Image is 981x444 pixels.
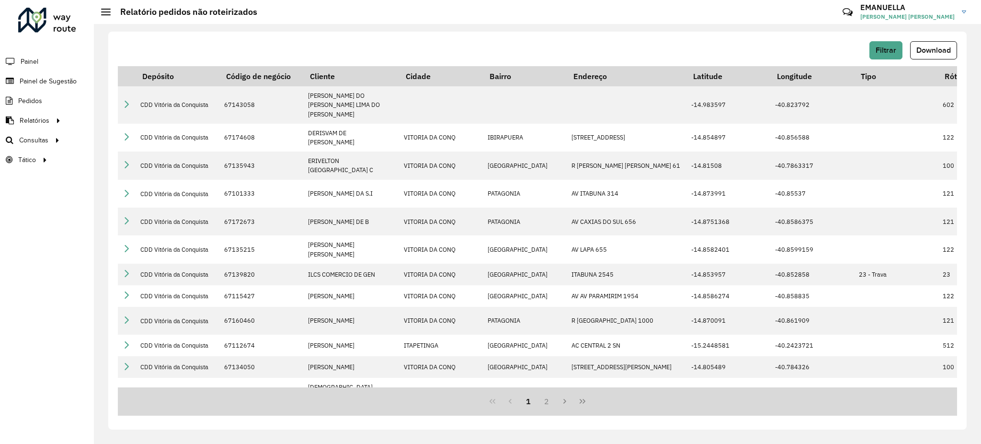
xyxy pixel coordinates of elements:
[770,285,854,307] td: -40.858835
[483,208,567,235] td: PATAGONIA
[686,307,770,335] td: -14.870091
[483,356,567,378] td: [GEOGRAPHIC_DATA]
[869,41,902,59] button: Filtrar
[573,392,592,410] button: Last Page
[219,285,303,307] td: 67115427
[18,155,36,165] span: Tático
[219,264,303,285] td: 67139820
[860,12,955,21] span: [PERSON_NAME] [PERSON_NAME]
[136,335,219,356] td: CDD Vitória da Conquista
[483,66,567,86] th: Bairro
[399,264,483,285] td: VITORIA DA CONQ
[686,152,770,179] td: -14.81508
[519,392,537,410] button: 1
[136,86,219,124] td: CDD Vitória da Conquista
[483,152,567,179] td: [GEOGRAPHIC_DATA]
[770,208,854,235] td: -40.8586375
[770,335,854,356] td: -40.2423721
[876,46,896,54] span: Filtrar
[770,264,854,285] td: -40.852858
[770,152,854,179] td: -40.7863317
[303,307,399,335] td: [PERSON_NAME]
[483,124,567,152] td: IBIRAPUERA
[219,235,303,263] td: 67135215
[686,66,770,86] th: Latitude
[686,180,770,208] td: -14.873991
[910,41,957,59] button: Download
[303,66,399,86] th: Cliente
[686,208,770,235] td: -14.8751368
[303,356,399,378] td: [PERSON_NAME]
[136,307,219,335] td: CDD Vitória da Conquista
[399,307,483,335] td: VITORIA DA CONQ
[567,152,686,179] td: R [PERSON_NAME] [PERSON_NAME] 61
[21,57,38,67] span: Painel
[219,335,303,356] td: 67112674
[686,235,770,263] td: -14.8582401
[854,264,938,285] td: 23 - Trava
[567,235,686,263] td: AV LAPA 655
[837,2,858,23] a: Contato Rápido
[303,378,399,415] td: [DEMOGRAPHIC_DATA][PERSON_NAME] [PERSON_NAME]
[567,335,686,356] td: AC CENTRAL 2 SN
[770,307,854,335] td: -40.861909
[399,66,483,86] th: Cidade
[567,356,686,378] td: [STREET_ADDRESS][PERSON_NAME]
[136,356,219,378] td: CDD Vitória da Conquista
[686,124,770,152] td: -14.854897
[686,335,770,356] td: -15.2448581
[303,152,399,179] td: ERIVELTON [GEOGRAPHIC_DATA] C
[219,124,303,152] td: 67174608
[303,235,399,263] td: [PERSON_NAME] [PERSON_NAME]
[854,66,938,86] th: Tipo
[136,124,219,152] td: CDD Vitória da Conquista
[219,208,303,235] td: 67172673
[219,356,303,378] td: 67134050
[770,180,854,208] td: -40.85537
[567,264,686,285] td: ITABUNA 2545
[111,7,257,17] h2: Relatório pedidos não roteirizados
[399,124,483,152] td: VITORIA DA CONQ
[399,335,483,356] td: ITAPETINGA
[567,124,686,152] td: [STREET_ADDRESS]
[770,86,854,124] td: -40.823792
[686,264,770,285] td: -14.853957
[860,3,955,12] h3: EMANUELLA
[303,180,399,208] td: [PERSON_NAME] DA S.I
[686,378,770,415] td: -15.02778
[483,180,567,208] td: PATAGONIA
[567,208,686,235] td: AV CAXIAS DO SUL 656
[567,66,686,86] th: Endereço
[686,285,770,307] td: -14.8586274
[399,356,483,378] td: VITORIA DA CONQ
[399,208,483,235] td: VITORIA DA CONQ
[136,285,219,307] td: CDD Vitória da Conquista
[219,86,303,124] td: 67143058
[483,307,567,335] td: PATAGONIA
[136,264,219,285] td: CDD Vitória da Conquista
[136,152,219,179] td: CDD Vitória da Conquista
[686,356,770,378] td: -14.805489
[770,66,854,86] th: Longitude
[136,235,219,263] td: CDD Vitória da Conquista
[303,208,399,235] td: [PERSON_NAME] DE B
[770,356,854,378] td: -40.784326
[399,235,483,263] td: VITORIA DA CONQ
[770,235,854,263] td: -40.8599159
[770,124,854,152] td: -40.856588
[303,264,399,285] td: ILCS COMERCIO DE GEN
[770,378,854,415] td: -40.77777
[399,180,483,208] td: VITORIA DA CONQ
[567,307,686,335] td: R [GEOGRAPHIC_DATA] 1000
[20,76,77,86] span: Painel de Sugestão
[483,235,567,263] td: [GEOGRAPHIC_DATA]
[303,285,399,307] td: [PERSON_NAME]
[537,392,556,410] button: 2
[136,208,219,235] td: CDD Vitória da Conquista
[556,392,574,410] button: Next Page
[20,116,49,126] span: Relatórios
[18,96,42,106] span: Pedidos
[916,46,951,54] span: Download
[303,124,399,152] td: DERISVAM DE [PERSON_NAME]
[483,264,567,285] td: [GEOGRAPHIC_DATA]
